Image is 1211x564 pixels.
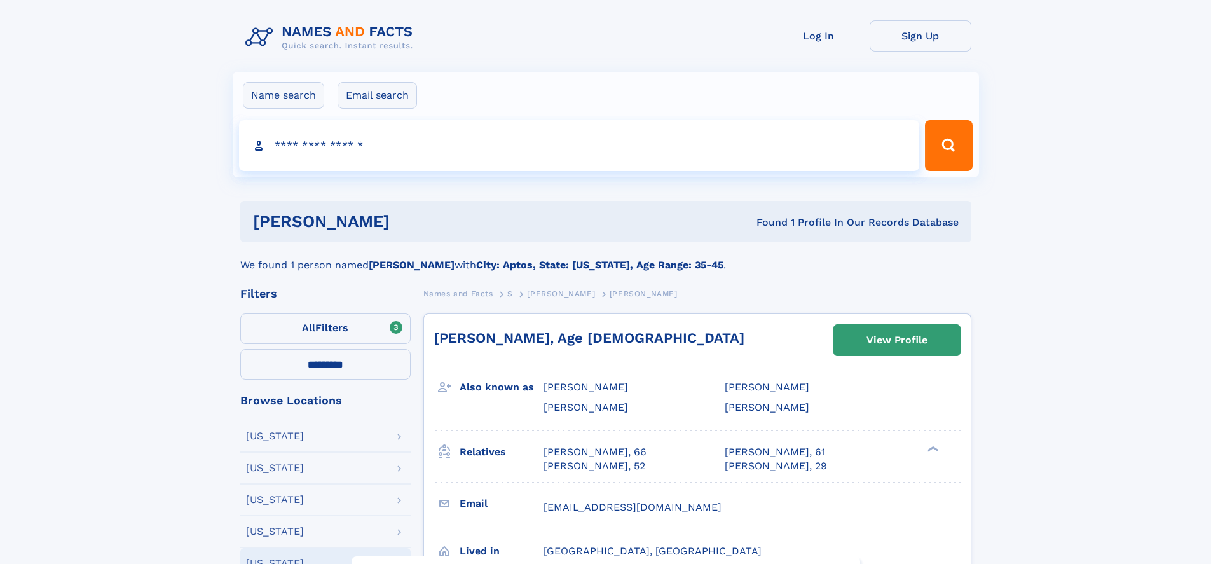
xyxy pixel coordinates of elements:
[768,20,870,52] a: Log In
[246,495,304,505] div: [US_STATE]
[240,242,971,273] div: We found 1 person named with .
[240,20,423,55] img: Logo Names and Facts
[246,431,304,441] div: [US_STATE]
[834,325,960,355] a: View Profile
[544,459,645,473] a: [PERSON_NAME], 52
[476,259,723,271] b: City: Aptos, State: [US_STATE], Age Range: 35-45
[507,289,513,298] span: S
[610,289,678,298] span: [PERSON_NAME]
[544,545,762,557] span: [GEOGRAPHIC_DATA], [GEOGRAPHIC_DATA]
[725,381,809,393] span: [PERSON_NAME]
[460,376,544,398] h3: Also known as
[573,216,959,230] div: Found 1 Profile In Our Records Database
[240,288,411,299] div: Filters
[544,401,628,413] span: [PERSON_NAME]
[527,285,595,301] a: [PERSON_NAME]
[338,82,417,109] label: Email search
[460,540,544,562] h3: Lived in
[866,326,927,355] div: View Profile
[239,120,920,171] input: search input
[544,501,722,513] span: [EMAIL_ADDRESS][DOMAIN_NAME]
[302,322,315,334] span: All
[369,259,455,271] b: [PERSON_NAME]
[544,445,647,459] a: [PERSON_NAME], 66
[246,526,304,537] div: [US_STATE]
[725,445,825,459] a: [PERSON_NAME], 61
[507,285,513,301] a: S
[725,459,827,473] a: [PERSON_NAME], 29
[544,381,628,393] span: [PERSON_NAME]
[460,441,544,463] h3: Relatives
[253,214,573,230] h1: [PERSON_NAME]
[240,313,411,344] label: Filters
[246,463,304,473] div: [US_STATE]
[240,395,411,406] div: Browse Locations
[870,20,971,52] a: Sign Up
[243,82,324,109] label: Name search
[434,330,744,346] a: [PERSON_NAME], Age [DEMOGRAPHIC_DATA]
[527,289,595,298] span: [PERSON_NAME]
[423,285,493,301] a: Names and Facts
[925,120,972,171] button: Search Button
[924,444,940,453] div: ❯
[725,401,809,413] span: [PERSON_NAME]
[460,493,544,514] h3: Email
